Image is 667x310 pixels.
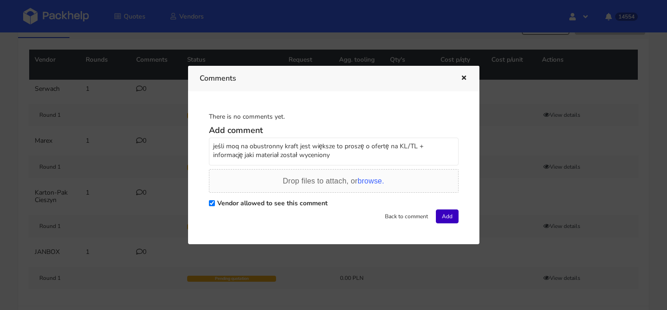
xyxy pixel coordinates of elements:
button: Add [436,209,459,223]
span: Drop files to attach, or [283,177,384,185]
button: Back to comment [379,209,434,223]
h3: Comments [200,72,447,85]
div: There is no comments yet. [209,112,459,121]
span: browse. [358,177,384,185]
h5: Add comment [209,125,459,136]
label: Vendor allowed to see this comment [217,199,327,208]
